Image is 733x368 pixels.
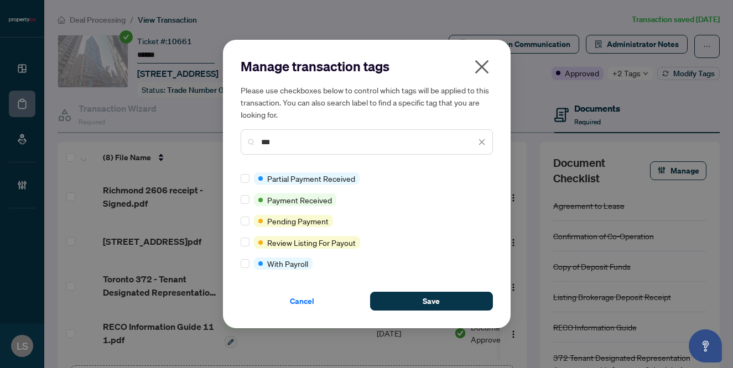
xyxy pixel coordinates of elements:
button: Open asap [689,329,722,362]
button: Save [370,292,493,311]
span: Save [423,292,440,310]
span: Review Listing For Payout [267,236,356,249]
span: Cancel [290,292,314,310]
span: Pending Payment [267,215,329,227]
h5: Please use checkboxes below to control which tags will be applied to this transaction. You can al... [241,84,493,120]
span: close [473,58,491,76]
span: Payment Received [267,194,332,206]
span: With Payroll [267,257,308,270]
span: Partial Payment Received [267,172,355,185]
h2: Manage transaction tags [241,57,493,75]
span: close [478,138,486,146]
button: Cancel [241,292,363,311]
